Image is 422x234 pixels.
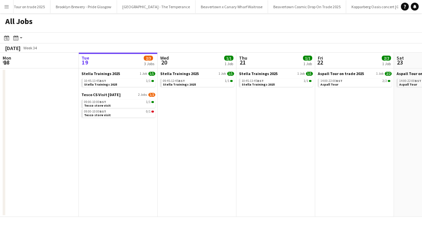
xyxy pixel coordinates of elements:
span: 1/1 [304,79,308,83]
span: Thu [239,55,247,61]
span: BST [257,79,264,83]
span: 14:00-22:00 [399,79,421,83]
div: Stella Trainings 20251 Job1/110:45-13:45BST1/1Stella Trainings 2025 [81,71,155,92]
span: 2/2 [382,79,387,83]
button: Brooklyn Brewery - Pride Glasgow [50,0,117,13]
span: 1/1 [151,101,154,103]
div: 1 Job [303,61,312,66]
span: 21 [238,59,247,66]
span: 1/1 [224,56,233,61]
button: [GEOGRAPHIC_DATA] - The Temperance [117,0,196,13]
span: 1/1 [303,56,312,61]
span: 14:00-22:00 [320,79,343,83]
span: Tue [81,55,89,61]
span: 1/1 [146,79,151,83]
button: Beavertown x Canary Wharf Waitrose [196,0,268,13]
span: 1/2 [148,93,155,97]
a: Stella Trainings 20251 Job1/1 [160,71,234,76]
span: 1/1 [227,72,234,76]
span: 1 Job [140,72,147,76]
a: Stella Trainings 20251 Job1/1 [81,71,155,76]
span: BST [100,79,106,83]
span: 0/1 [146,110,151,113]
span: 1 Job [297,72,305,76]
span: BST [100,109,106,114]
a: Stella Trainings 20251 Job1/1 [239,71,313,76]
span: 1/1 [309,80,312,82]
span: Aspall Tour on trade 2025 [318,71,364,76]
div: 1 Job [225,61,233,66]
span: 1/1 [146,100,151,104]
span: Week 34 [22,45,38,50]
span: 18 [2,59,11,66]
div: 1 Job [382,61,391,66]
div: Stella Trainings 20251 Job1/110:45-13:45BST1/1Stella Trainings 2025 [239,71,313,88]
span: 09:00-10:00 [84,100,106,104]
span: BST [336,79,343,83]
span: 0/1 [151,111,154,113]
span: BST [415,79,421,83]
span: 1/1 [148,72,155,76]
a: Tesco CS Visit [DATE]2 Jobs1/2 [81,92,155,97]
span: Tesco store visit [84,103,111,108]
span: 20 [159,59,169,66]
a: 09:00-10:00BST0/1Tesco store visit [84,109,154,117]
a: 14:00-22:00BST2/2Aspall Tour [320,79,390,86]
span: Sat [397,55,404,61]
span: Aspall Tour [399,82,417,87]
span: Aspall Tour [320,82,338,87]
span: 2/2 [382,56,391,61]
span: 19 [80,59,89,66]
div: 3 Jobs [144,61,154,66]
span: Stella Trainings 2025 [81,71,120,76]
span: 2/2 [385,72,392,76]
span: BST [178,79,185,83]
span: 09:00-10:00 [84,110,106,113]
span: 1 Job [219,72,226,76]
span: Stella Trainings 2025 [239,71,278,76]
span: 09:45-12:45 [163,79,185,83]
span: 2 Jobs [138,93,147,97]
div: Aspall Tour on trade 20251 Job2/214:00-22:00BST2/2Aspall Tour [318,71,392,88]
span: 2/2 [388,80,390,82]
span: BST [100,100,106,104]
span: Stella Trainings 2025 [163,82,196,87]
span: 22 [317,59,323,66]
a: 09:45-12:45BST1/1Stella Trainings 2025 [163,79,233,86]
button: Beavertown Cosmic Drop On Trade 2025 [268,0,346,13]
span: Tesco CS Visit August 2025 [81,92,121,97]
a: 10:45-13:45BST1/1Stella Trainings 2025 [242,79,312,86]
span: 10:45-13:45 [84,79,106,83]
a: Aspall Tour on trade 20251 Job2/2 [318,71,392,76]
span: Wed [160,55,169,61]
span: 2/3 [144,56,153,61]
div: Tesco CS Visit [DATE]2 Jobs1/209:00-10:00BST1/1Tesco store visit09:00-10:00BST0/1Tesco store visit [81,92,155,119]
span: 10:45-13:45 [242,79,264,83]
div: [DATE] [5,45,20,51]
span: 1/1 [151,80,154,82]
div: Stella Trainings 20251 Job1/109:45-12:45BST1/1Stella Trainings 2025 [160,71,234,88]
span: 1 Job [376,72,383,76]
span: Fri [318,55,323,61]
span: 1/1 [225,79,229,83]
span: 23 [396,59,404,66]
span: 1/1 [230,80,233,82]
span: Stella Trainings 2025 [84,82,117,87]
span: Stella Trainings 2025 [242,82,275,87]
a: 10:45-13:45BST1/1Stella Trainings 2025 [84,79,154,86]
span: Mon [3,55,11,61]
a: 09:00-10:00BST1/1Tesco store visit [84,100,154,107]
span: 1/1 [306,72,313,76]
span: Stella Trainings 2025 [160,71,199,76]
span: Tesco store visit [84,113,111,117]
